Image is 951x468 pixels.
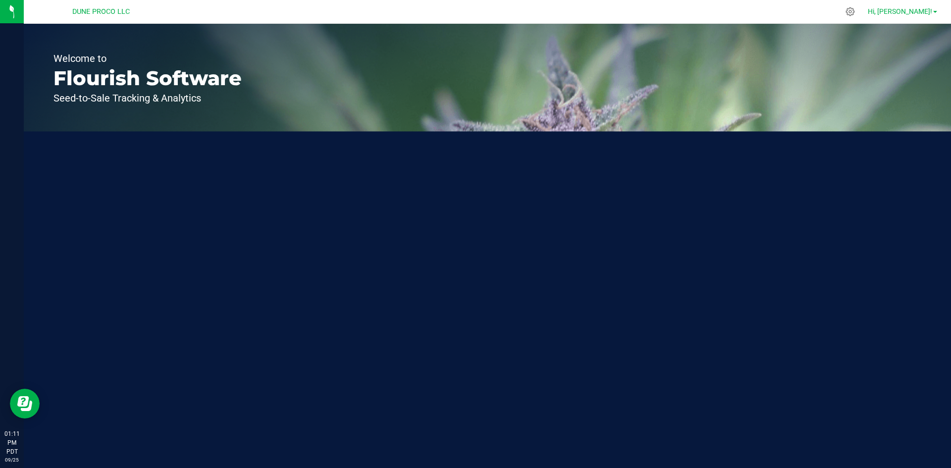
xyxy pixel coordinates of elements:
span: DUNE PROCO LLC [72,7,130,16]
p: Flourish Software [53,68,242,88]
iframe: Resource center [10,389,40,418]
span: Hi, [PERSON_NAME]! [868,7,932,15]
p: 09/25 [4,456,19,464]
div: Manage settings [844,7,856,16]
p: Welcome to [53,53,242,63]
p: Seed-to-Sale Tracking & Analytics [53,93,242,103]
p: 01:11 PM PDT [4,429,19,456]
